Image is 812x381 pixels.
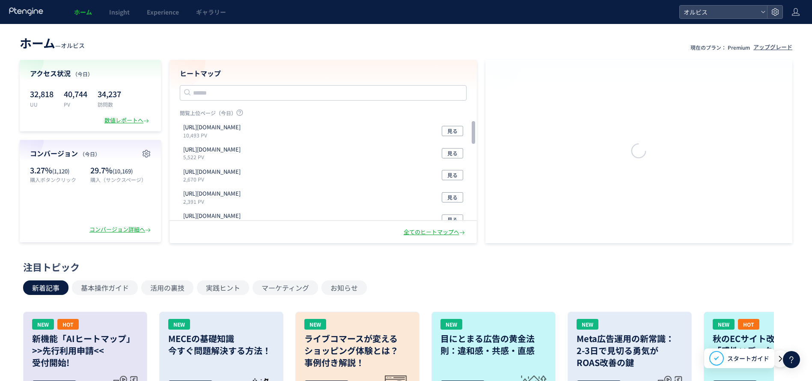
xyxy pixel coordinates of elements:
[253,280,318,295] button: マーケティング
[168,333,274,357] h3: MECEの基礎知識 今すぐ問題解決する方法！
[57,319,79,330] div: HOT
[681,6,757,18] span: オルビス
[104,116,151,125] div: 数値レポートへ
[64,101,87,108] p: PV
[447,170,458,180] span: 見る
[23,260,785,274] div: 注目トピック
[447,126,458,136] span: 見る
[109,8,130,16] span: Insight
[183,198,244,205] p: 2,391 PV
[90,165,151,176] p: 29.7%
[442,170,463,180] button: 見る
[52,167,69,175] span: (1,120)
[89,226,152,234] div: コンバージョン詳細へ
[183,131,244,139] p: 10,493 PV
[98,87,121,101] p: 34,237
[30,101,54,108] p: UU
[442,148,463,158] button: 見る
[196,8,226,16] span: ギャラリー
[753,43,792,51] div: アップグレード
[183,146,241,154] p: https://pr.orbis.co.jp/special/32
[30,87,54,101] p: 32,818
[183,168,241,176] p: https://pr.orbis.co.jp/tenpo_promotion
[442,214,463,225] button: 見る
[404,228,467,236] div: 全てのヒートマップへ
[74,8,92,16] span: ホーム
[442,192,463,202] button: 見る
[30,149,151,158] h4: コンバージョン
[180,68,467,78] h4: ヒートマップ
[304,319,326,330] div: NEW
[183,176,244,183] p: 2,670 PV
[447,214,458,225] span: 見る
[321,280,367,295] button: お知らせ
[183,220,244,227] p: 1,771 PV
[32,333,138,369] h3: 新機能「AIヒートマップ」 >>先行利用申請<< 受付開始!
[113,167,133,175] span: (10,169)
[90,176,151,183] p: 購入（サンクスページ）
[577,319,598,330] div: NEW
[183,190,241,198] p: https://pr.orbis.co.jp/cosmetics/clearful/331
[23,280,68,295] button: 新着記事
[183,123,241,131] p: https://orbis.co.jp/order/thanks
[183,153,244,161] p: 5,522 PV
[20,34,85,51] div: —
[141,280,193,295] button: 活用の裏技
[440,319,462,330] div: NEW
[30,68,151,78] h4: アクセス状況
[577,333,683,369] h3: Meta広告運用の新常識： 2-3日で見切る勇気が ROAS改善の鍵
[147,8,179,16] span: Experience
[183,212,241,220] p: https://pr.orbis.co.jp/cosmetics/u/100
[72,70,93,77] span: （今日）
[168,319,190,330] div: NEW
[727,354,769,363] span: スタートガイド
[72,280,138,295] button: 基本操作ガイド
[440,333,547,357] h3: 目にとまる広告の黄金法則：違和感・共感・直感
[738,319,759,330] div: HOT
[442,126,463,136] button: 見る
[30,165,86,176] p: 3.27%
[690,44,750,51] p: 現在のプラン： Premium
[304,333,410,369] h3: ライブコマースが変える ショッピング体験とは？ 事例付き解説！
[30,176,86,183] p: 購入ボタンクリック
[197,280,249,295] button: 実践ヒント
[447,148,458,158] span: 見る
[64,87,87,101] p: 40,744
[20,34,55,51] span: ホーム
[713,319,735,330] div: NEW
[80,150,100,158] span: （今日）
[98,101,121,108] p: 訪問数
[447,192,458,202] span: 見る
[180,109,467,120] p: 閲覧上位ページ（今日）
[61,41,85,50] span: オルビス
[32,319,54,330] div: NEW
